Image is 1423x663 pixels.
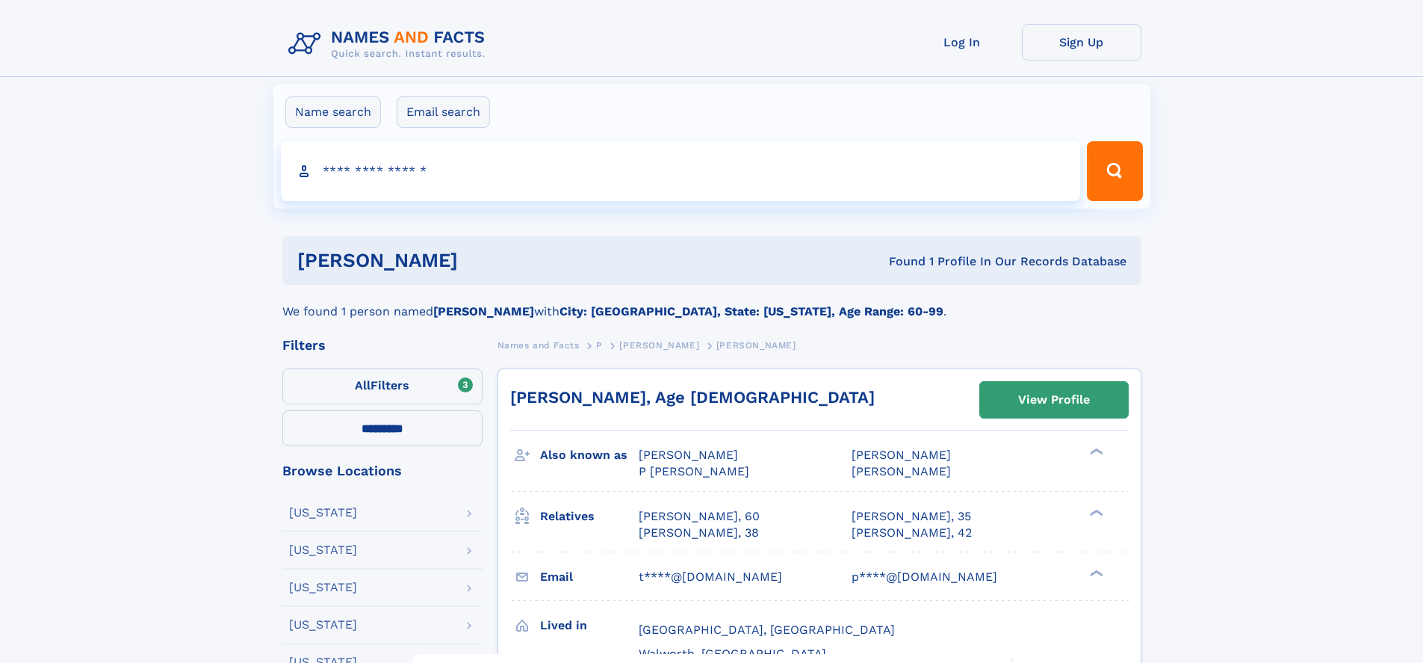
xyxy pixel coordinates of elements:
[1018,383,1090,417] div: View Profile
[281,141,1081,201] input: search input
[639,464,749,478] span: P [PERSON_NAME]
[596,336,603,354] a: P
[289,619,357,631] div: [US_STATE]
[540,613,639,638] h3: Lived in
[639,525,759,541] a: [PERSON_NAME], 38
[282,24,497,64] img: Logo Names and Facts
[289,582,357,593] div: [US_STATE]
[596,340,603,351] span: P
[510,388,875,407] a: [PERSON_NAME], Age [DEMOGRAPHIC_DATA]
[540,564,639,590] h3: Email
[282,339,483,352] div: Filters
[980,382,1128,418] a: View Profile
[433,304,534,318] b: [PERSON_NAME]
[673,253,1126,270] div: Found 1 Profile In Our Records Database
[852,525,972,541] a: [PERSON_NAME], 42
[1086,508,1104,517] div: ❯
[1022,24,1141,61] a: Sign Up
[619,340,699,351] span: [PERSON_NAME]
[289,507,357,519] div: [US_STATE]
[559,304,943,318] b: City: [GEOGRAPHIC_DATA], State: [US_STATE], Age Range: 60-99
[852,464,951,478] span: [PERSON_NAME]
[902,24,1022,61] a: Log In
[497,336,580,354] a: Names and Facts
[1086,568,1104,578] div: ❯
[289,544,357,556] div: [US_STATE]
[285,96,381,128] label: Name search
[716,340,796,351] span: [PERSON_NAME]
[282,464,483,478] div: Browse Locations
[852,508,971,525] a: [PERSON_NAME], 35
[852,448,951,462] span: [PERSON_NAME]
[1086,447,1104,457] div: ❯
[639,508,760,525] a: [PERSON_NAME], 60
[355,378,371,392] span: All
[282,285,1141,321] div: We found 1 person named with .
[639,647,826,661] span: Walworth, [GEOGRAPHIC_DATA]
[619,336,699,354] a: [PERSON_NAME]
[540,504,639,529] h3: Relatives
[297,251,674,270] h1: [PERSON_NAME]
[1087,141,1142,201] button: Search Button
[639,623,895,637] span: [GEOGRAPHIC_DATA], [GEOGRAPHIC_DATA]
[282,368,483,404] label: Filters
[397,96,490,128] label: Email search
[540,442,639,468] h3: Also known as
[639,448,738,462] span: [PERSON_NAME]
